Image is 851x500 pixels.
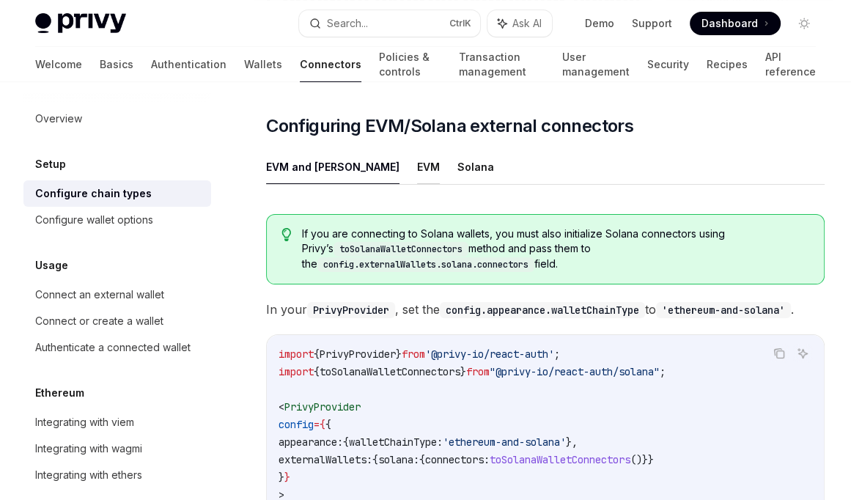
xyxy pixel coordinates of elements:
span: 'ethereum-and-solana' [443,435,566,449]
div: Integrating with wagmi [35,440,142,457]
span: Dashboard [701,16,758,31]
button: Toggle dark mode [792,12,816,35]
a: Basics [100,47,133,82]
span: from [466,365,490,378]
a: Integrating with viem [23,409,211,435]
span: "@privy-io/react-auth/solana" [490,365,660,378]
span: appearance: [279,435,343,449]
div: Integrating with viem [35,413,134,431]
div: Integrating with ethers [35,466,142,484]
span: import [279,348,314,361]
span: solana: [378,453,419,466]
span: { [320,418,325,431]
span: PrivyProvider [284,400,361,413]
img: light logo [35,13,126,34]
span: from [402,348,425,361]
div: Connect an external wallet [35,286,164,304]
a: Integrating with wagmi [23,435,211,462]
span: { [314,365,320,378]
svg: Tip [281,228,292,241]
span: { [314,348,320,361]
a: User management [562,47,630,82]
a: Integrating with ethers [23,462,211,488]
span: } [284,471,290,484]
span: Ctrl K [449,18,471,29]
span: ; [660,365,666,378]
code: toSolanaWalletConnectors [334,242,468,257]
a: Policies & controls [379,47,441,82]
button: EVM and [PERSON_NAME] [266,150,399,184]
a: Configure chain types [23,180,211,207]
button: Ask AI [793,344,812,363]
span: toSolanaWalletConnectors [320,365,460,378]
code: 'ethereum-and-solana' [656,302,791,318]
span: ()}} [630,453,654,466]
span: externalWallets: [279,453,372,466]
a: Support [632,16,672,31]
a: Recipes [707,47,748,82]
a: Connect an external wallet [23,282,211,308]
button: Copy the contents from the code block [770,344,789,363]
span: walletChainType: [349,435,443,449]
span: '@privy-io/react-auth' [425,348,554,361]
a: Connect or create a wallet [23,308,211,334]
span: { [372,453,378,466]
a: Authenticate a connected wallet [23,334,211,361]
div: Overview [35,110,82,128]
h5: Setup [35,155,66,173]
div: Configure chain types [35,185,152,202]
span: { [419,453,425,466]
a: Overview [23,106,211,132]
a: Wallets [244,47,282,82]
h5: Ethereum [35,384,84,402]
a: Connectors [300,47,361,82]
a: Transaction management [459,47,545,82]
span: connectors: [425,453,490,466]
span: = [314,418,320,431]
span: Configuring EVM/Solana external connectors [266,114,633,138]
div: Connect or create a wallet [35,312,163,330]
span: }, [566,435,578,449]
div: Search... [327,15,368,32]
span: ; [554,348,560,361]
div: Authenticate a connected wallet [35,339,191,356]
span: } [396,348,402,361]
div: Configure wallet options [35,211,153,229]
a: Welcome [35,47,82,82]
span: } [460,365,466,378]
span: Ask AI [512,16,542,31]
span: config [279,418,314,431]
span: { [343,435,349,449]
span: In your , set the to . [266,299,825,320]
span: PrivyProvider [320,348,396,361]
span: < [279,400,284,413]
h5: Usage [35,257,68,274]
code: config.externalWallets.solana.connectors [317,257,534,272]
span: import [279,365,314,378]
button: Search...CtrlK [299,10,479,37]
button: Solana [457,150,494,184]
code: config.appearance.walletChainType [440,302,645,318]
span: { [325,418,331,431]
a: Demo [585,16,614,31]
span: If you are connecting to Solana wallets, you must also initialize Solana connectors using Privy’s... [302,227,809,272]
a: Authentication [151,47,226,82]
a: Configure wallet options [23,207,211,233]
a: API reference [765,47,816,82]
code: PrivyProvider [307,302,395,318]
span: toSolanaWalletConnectors [490,453,630,466]
button: Ask AI [487,10,552,37]
span: } [279,471,284,484]
button: EVM [417,150,440,184]
a: Security [647,47,689,82]
a: Dashboard [690,12,781,35]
